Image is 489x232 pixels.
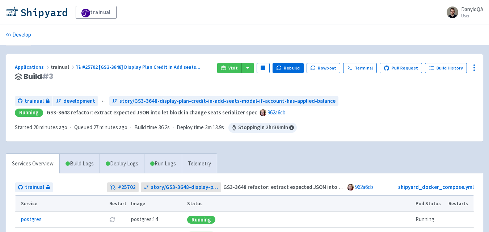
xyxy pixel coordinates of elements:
[42,71,53,81] span: # 3
[343,63,377,73] a: Terminal
[159,123,170,132] span: 36.2s
[380,63,422,73] a: Pull Request
[107,196,128,212] th: Restart
[257,63,270,73] button: Pause
[33,124,67,131] time: 20 minutes ago
[51,64,76,70] span: trainual
[107,182,139,192] a: #25702
[461,6,483,13] span: DanyloQA
[63,97,95,105] span: development
[185,196,413,212] th: Status
[15,182,53,192] a: trainual
[128,196,185,212] th: Image
[53,96,98,106] a: development
[141,182,221,192] a: story/GS3-3648-display-plan-credit-in-add-seats-modal-if-account-has-applied-balance
[442,7,483,18] a: DanyloQA User
[182,154,217,174] a: Telemetry
[119,97,336,105] span: story/GS3-3648-display-plan-credit-in-add-seats-modal-if-account-has-applied-balance
[24,72,53,81] span: Build
[15,64,51,70] a: Applications
[15,124,67,131] span: Started
[144,154,182,174] a: Run Logs
[6,25,31,45] a: Develop
[25,97,44,105] span: trainual
[151,183,218,191] span: story/GS3-3648-display-plan-credit-in-add-seats-modal-if-account-has-applied-balance
[425,63,467,73] a: Build History
[461,13,483,18] small: User
[25,183,44,191] span: trainual
[187,216,215,224] div: Running
[82,64,201,70] span: #25702 [GS3-3648] Display Plan Credit in Add seats ...
[74,124,127,131] span: Queued
[76,6,117,19] a: trainual
[109,217,115,223] button: Restart pod
[205,123,224,132] span: 3m 13.9s
[21,215,42,224] a: postgres
[177,123,204,132] span: Deploy time
[60,154,100,174] a: Build Logs
[267,109,286,116] a: 962a6cb
[15,109,43,117] div: Running
[131,215,158,224] span: postgres:14
[228,65,238,71] span: Visit
[76,64,202,70] a: #25702 [GS3-3648] Display Plan Credit in Add seats...
[273,63,304,73] button: Rebuild
[47,109,257,116] strong: GS3-3648 refactor: extract expected JSON into let block in change seats serializer spec
[93,124,127,131] time: 27 minutes ago
[15,196,107,212] th: Service
[101,97,106,105] span: ←
[446,196,474,212] th: Restarts
[223,184,434,190] strong: GS3-3648 refactor: extract expected JSON into let block in change seats serializer spec
[398,184,474,190] a: shipyard_docker_compose.yml
[413,212,446,228] td: Running
[6,154,59,174] a: Services Overview
[217,63,242,73] a: Visit
[118,183,136,191] strong: # 25702
[228,123,297,133] span: Stopping in 2 hr 39 min
[413,196,446,212] th: Pod Status
[15,96,52,106] a: trainual
[307,63,341,73] button: Rowboat
[100,154,144,174] a: Deploy Logs
[109,96,338,106] a: story/GS3-3648-display-plan-credit-in-add-seats-modal-if-account-has-applied-balance
[355,184,373,190] a: 962a6cb
[134,123,157,132] span: Build time
[6,7,67,18] img: Shipyard logo
[15,123,297,133] div: · · ·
